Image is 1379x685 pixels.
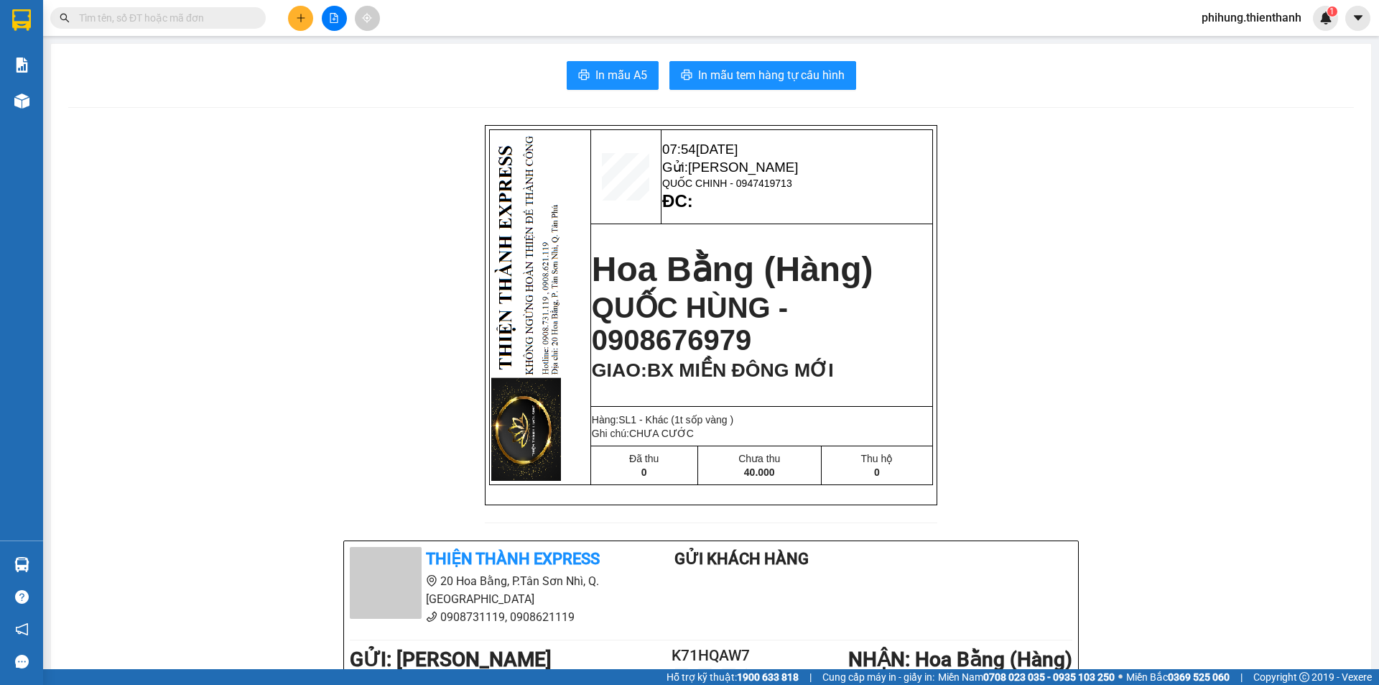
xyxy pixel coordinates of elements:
[688,160,798,175] span: [PERSON_NAME]
[1329,6,1334,17] span: 1
[861,453,893,464] span: Thu hộ
[938,669,1115,685] span: Miền Nam
[1168,671,1230,683] strong: 0369 525 060
[641,359,834,381] span: :
[1240,669,1243,685] span: |
[426,611,437,622] span: phone
[737,671,799,683] strong: 1900 633 818
[592,292,788,356] span: QUỐC HÙNG - 0908676979
[662,142,738,157] span: 07:54
[674,550,809,568] b: Gửi khách hàng
[1352,12,1365,24] span: caret-down
[350,608,617,626] li: 0908731119, 0908621119
[662,160,798,175] span: Gửi:
[1345,6,1370,31] button: caret-down
[288,6,313,31] button: plus
[662,178,792,189] span: QUỐC CHINH - 0947419713
[667,669,799,685] span: Hỗ trợ kỹ thuật:
[669,61,856,90] button: printerIn mẫu tem hàng tự cấu hình
[647,359,834,381] span: BX MIỀN ĐÔNG MỚI
[567,61,659,90] button: printerIn mẫu A5
[1319,12,1332,24] img: icon-new-feature
[874,466,880,478] span: 0
[362,13,372,23] span: aim
[592,250,873,288] span: Hoa Bằng (Hàng)
[350,648,552,671] b: GỬI : [PERSON_NAME]
[662,191,693,211] strong: ĐC:
[350,572,617,608] li: 20 Hoa Bằng, P.Tân Sơn Nhì, Q. [GEOGRAPHIC_DATA]
[681,69,692,83] span: printer
[14,557,29,572] img: warehouse-icon
[14,58,29,73] img: solution-icon
[592,428,694,439] span: Ghi chú:
[15,622,29,636] span: notification
[15,590,29,604] span: question-circle
[1118,674,1123,680] span: ⚪️
[322,6,347,31] button: file-add
[738,453,780,464] span: Chưa thu
[1299,672,1309,682] span: copyright
[355,6,380,31] button: aim
[578,69,590,83] span: printer
[60,13,70,23] span: search
[744,466,775,478] span: 40.000
[696,142,738,157] span: [DATE]
[629,428,694,439] span: CHƯA CƯỚC
[329,13,339,23] span: file-add
[629,453,659,464] span: Đã thu
[848,648,1072,671] b: NHẬN : Hoa Bằng (Hàng)
[592,414,733,426] span: Hàng:SL
[822,669,934,685] span: Cung cấp máy in - giấy in:
[1190,9,1313,27] span: phihung.thienthanh
[79,10,249,26] input: Tìm tên, số ĐT hoặc mã đơn
[595,66,647,84] span: In mẫu A5
[1126,669,1230,685] span: Miền Bắc
[1327,6,1337,17] sup: 1
[592,359,641,381] span: GIAO
[983,671,1115,683] strong: 0708 023 035 - 0935 103 250
[296,13,306,23] span: plus
[15,655,29,668] span: message
[641,466,647,478] span: 0
[631,414,733,426] span: 1 - Khác (1t sốp vàng )
[698,66,845,84] span: In mẫu tem hàng tự cấu hình
[14,93,29,109] img: warehouse-icon
[491,131,565,484] img: HFRrbPx.png
[12,9,31,31] img: logo-vxr
[809,669,812,685] span: |
[426,550,600,568] b: Thiện Thành Express
[426,575,437,587] span: environment
[651,644,771,668] h2: K71HQAW7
